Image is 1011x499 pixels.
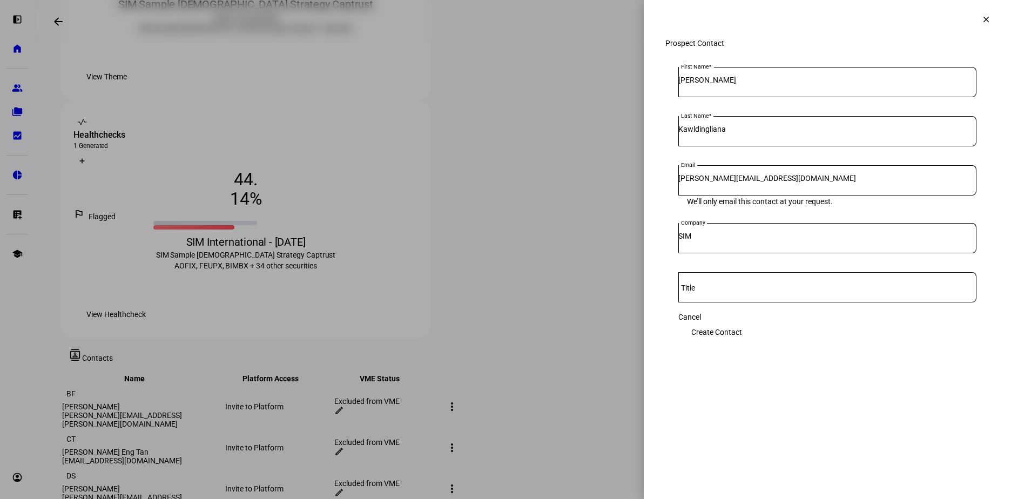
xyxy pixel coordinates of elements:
mat-icon: clear [981,15,991,24]
span: Create Contact [691,321,742,343]
mat-hint: We’ll only email this contact at your request. [687,195,833,206]
button: Create Contact [678,321,755,343]
mat-label: Last Name [681,112,709,119]
mat-label: Email [681,161,695,168]
span: Cancel [678,313,701,321]
mat-label: Company [681,219,705,226]
mat-label: First Name [681,63,709,70]
div: Prospect Contact [665,39,989,48]
mat-label: Title [681,284,695,292]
